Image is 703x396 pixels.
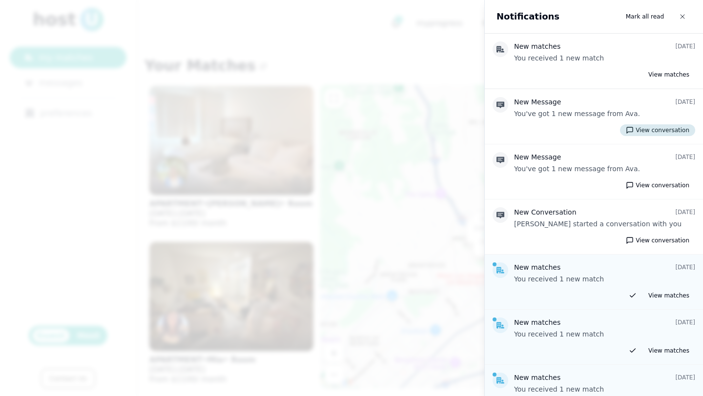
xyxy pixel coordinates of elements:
[514,329,695,339] p: You received 1 new match
[675,318,695,326] p: [DATE]
[642,69,695,80] a: View matches
[514,274,695,284] p: You received 1 new match
[514,109,695,119] p: You've got 1 new message from Ava.
[675,263,695,271] p: [DATE]
[675,98,695,106] p: [DATE]
[514,97,561,107] h4: New Message
[514,164,695,174] p: You've got 1 new message from Ava.
[514,384,695,394] p: You received 1 new match
[675,153,695,161] p: [DATE]
[620,124,695,136] button: View conversation
[514,262,560,272] h4: New matches
[675,374,695,381] p: [DATE]
[642,345,695,356] a: View matches
[514,219,695,229] p: [PERSON_NAME] started a conversation with you
[496,10,559,23] h2: Notifications
[642,290,695,301] a: View matches
[514,207,577,217] h4: New Conversation
[620,235,695,246] button: View conversation
[514,373,560,382] h4: New matches
[675,208,695,216] p: [DATE]
[620,8,670,25] button: Mark all read
[514,317,560,327] h4: New matches
[675,42,695,50] p: [DATE]
[514,152,561,162] h4: New Message
[514,41,560,51] h4: New matches
[514,53,695,63] p: You received 1 new match
[620,179,695,191] button: View conversation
